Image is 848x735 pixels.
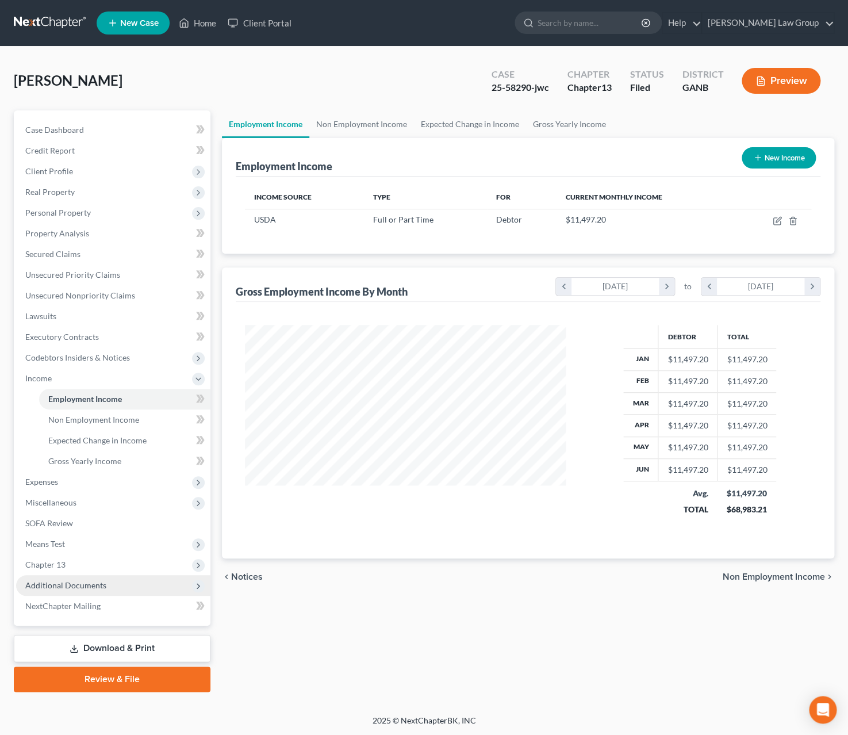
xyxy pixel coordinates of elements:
span: USDA [254,215,276,224]
span: For [496,193,511,201]
span: Debtor [496,215,522,224]
a: Home [173,13,222,33]
div: [DATE] [571,278,659,295]
div: $11,497.20 [727,488,768,499]
span: SOFA Review [25,518,73,528]
div: $11,497.20 [667,354,708,365]
div: GANB [682,81,723,94]
span: New Case [120,19,159,28]
a: Non Employment Income [39,409,210,430]
span: Executory Contracts [25,332,99,342]
span: Gross Yearly Income [48,456,121,466]
span: $11,497.20 [566,215,606,224]
div: Chapter [567,68,611,81]
span: Income [25,373,52,383]
i: chevron_left [222,572,231,581]
a: Review & File [14,667,210,692]
th: Mar [623,392,658,414]
i: chevron_left [556,278,571,295]
td: $11,497.20 [717,415,777,437]
span: Type [373,193,390,201]
div: Filed [630,81,663,94]
a: Credit Report [16,140,210,161]
i: chevron_right [804,278,820,295]
span: Unsecured Priority Claims [25,270,120,280]
span: Employment Income [48,394,122,404]
button: Preview [742,68,820,94]
span: Income Source [254,193,312,201]
div: TOTAL [667,504,708,515]
a: Download & Print [14,635,210,662]
div: District [682,68,723,81]
span: Unsecured Nonpriority Claims [25,290,135,300]
div: Chapter [567,81,611,94]
div: Avg. [667,488,708,499]
a: [PERSON_NAME] Law Group [702,13,834,33]
a: Gross Yearly Income [526,110,613,138]
button: Non Employment Income chevron_right [723,572,834,581]
div: Open Intercom Messenger [809,696,837,723]
span: Notices [231,572,263,581]
input: Search by name... [538,12,643,33]
span: Case Dashboard [25,125,84,135]
th: Total [717,325,777,348]
a: Lawsuits [16,306,210,327]
span: to [684,281,692,292]
a: Expected Change in Income [39,430,210,451]
div: 25-58290-jwc [491,81,548,94]
span: Client Profile [25,166,73,176]
span: Means Test [25,539,65,549]
a: NextChapter Mailing [16,596,210,617]
span: Non Employment Income [723,572,825,581]
a: Non Employment Income [309,110,414,138]
a: Client Portal [222,13,297,33]
a: SOFA Review [16,513,210,534]
a: Gross Yearly Income [39,451,210,472]
span: NextChapter Mailing [25,601,101,611]
th: Debtor [658,325,717,348]
a: Executory Contracts [16,327,210,347]
div: [DATE] [717,278,805,295]
span: Secured Claims [25,249,80,259]
button: chevron_left Notices [222,572,263,581]
div: $11,497.20 [667,398,708,409]
th: May [623,437,658,458]
a: Property Analysis [16,223,210,244]
span: Lawsuits [25,311,56,321]
span: [PERSON_NAME] [14,72,122,89]
span: 13 [601,82,611,93]
span: Real Property [25,187,75,197]
div: $11,497.20 [667,376,708,387]
a: Employment Income [39,389,210,409]
span: Credit Report [25,146,75,155]
span: Codebtors Insiders & Notices [25,353,130,362]
a: Secured Claims [16,244,210,265]
a: Expected Change in Income [414,110,526,138]
div: $11,497.20 [667,420,708,431]
button: New Income [742,147,816,169]
div: Gross Employment Income By Month [236,285,408,298]
div: Employment Income [236,159,332,173]
span: Chapter 13 [25,560,66,569]
th: Jan [623,349,658,370]
span: Full or Part Time [373,215,433,224]
td: $11,497.20 [717,459,777,481]
a: Unsecured Priority Claims [16,265,210,285]
span: Miscellaneous [25,497,76,507]
div: $11,497.20 [667,442,708,453]
span: Non Employment Income [48,415,139,424]
td: $11,497.20 [717,349,777,370]
i: chevron_right [659,278,674,295]
i: chevron_right [825,572,834,581]
span: Property Analysis [25,228,89,238]
span: Additional Documents [25,580,106,590]
div: $11,497.20 [667,464,708,476]
div: $68,983.21 [727,504,768,515]
div: Case [491,68,548,81]
th: Jun [623,459,658,481]
a: Help [662,13,701,33]
a: Case Dashboard [16,120,210,140]
a: Unsecured Nonpriority Claims [16,285,210,306]
td: $11,497.20 [717,392,777,414]
span: Expected Change in Income [48,435,147,445]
